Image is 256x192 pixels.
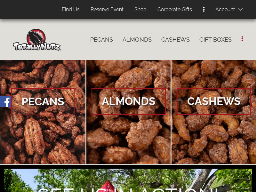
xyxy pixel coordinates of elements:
[85,33,118,46] a: Pecans
[13,29,61,51] img: Home
[86,4,128,16] a: Reserve Event
[11,88,75,115] span: Pecans
[57,4,84,16] a: Find Us
[156,33,195,46] a: Cashews
[177,88,251,115] span: Cashews
[130,4,151,16] a: Shop
[86,60,171,164] a: Almonds
[195,33,236,46] a: Gift Boxes
[92,88,166,115] span: Almonds
[118,33,156,46] a: Almonds
[172,60,256,164] a: Cashews
[153,4,197,16] a: Corporate Gifts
